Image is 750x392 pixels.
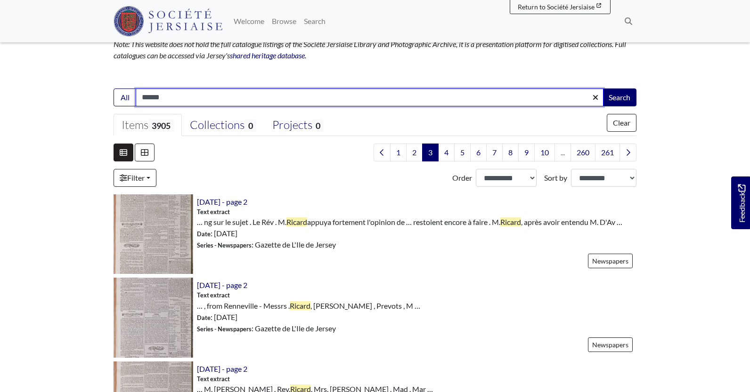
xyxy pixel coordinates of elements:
label: Sort by [544,172,567,184]
span: 0 [245,119,256,132]
a: Goto page 8 [502,144,519,161]
a: Previous page [374,144,391,161]
a: [DATE] - page 2 [197,364,247,373]
span: Text extract [197,375,230,384]
span: Date [197,314,211,321]
span: 3905 [148,119,174,132]
a: [DATE] - page 2 [197,197,247,206]
span: Ricard [500,217,521,226]
span: Goto page 3 [422,144,439,161]
span: Text extract [197,208,230,216]
button: All [114,88,136,106]
a: Filter [114,169,156,187]
a: Goto page 9 [518,144,535,161]
a: Goto page 260 [571,144,595,161]
span: : [DATE] [197,228,237,239]
span: Text extract [197,291,230,300]
a: Goto page 6 [470,144,487,161]
input: Enter one or more search terms... [136,88,603,106]
img: Société Jersiaise [114,6,222,36]
span: Return to Société Jersiaise [518,3,595,11]
a: Search [300,12,329,31]
span: 0 [312,119,324,132]
a: Goto page 7 [486,144,503,161]
a: Goto page 4 [438,144,455,161]
button: Clear [607,114,636,132]
a: Goto page 1 [390,144,407,161]
a: Goto page 2 [406,144,423,161]
a: Welcome [230,12,268,31]
img: 23rd August 1817 - page 2 [114,194,193,274]
a: Goto page 261 [595,144,620,161]
a: Browse [268,12,300,31]
a: Société Jersiaise logo [114,4,222,39]
span: Ricard [290,301,310,310]
span: : Gazette de L'Ile de Jersey [197,239,336,250]
a: Goto page 5 [454,144,471,161]
label: Order [452,172,472,184]
a: Would you like to provide feedback? [731,176,750,229]
a: Goto page 10 [534,144,555,161]
div: Items [122,118,174,132]
a: shared heritage database [230,51,305,60]
a: Newspapers [588,254,633,268]
div: Collections [190,118,256,132]
span: … , from Renneville - Messrs . , [PERSON_NAME] , Prevots , M … [197,300,420,312]
button: Search [603,88,636,106]
span: Feedback [736,184,747,222]
span: : Gazette de L'Ile de Jersey [197,323,336,334]
span: Ricard [286,217,307,226]
nav: pagination [370,144,636,161]
a: Next page [620,144,636,161]
a: [DATE] - page 2 [197,280,247,289]
img: 14th June 1817 - page 2 [114,278,193,357]
span: Series - Newspapers [197,325,252,333]
span: Date [197,230,211,238]
span: … ng sur le sujet . Le Rév . M. appuya fortement l'opinion de … restoient encore à faire . M. , a... [197,216,622,228]
div: Projects [272,118,324,132]
span: Series - Newspapers [197,241,252,249]
em: Note: This website does not hold the full catalogue listings of the Société Jersiaise Library and... [114,40,626,60]
a: Newspapers [588,337,633,352]
span: : [DATE] [197,312,237,323]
